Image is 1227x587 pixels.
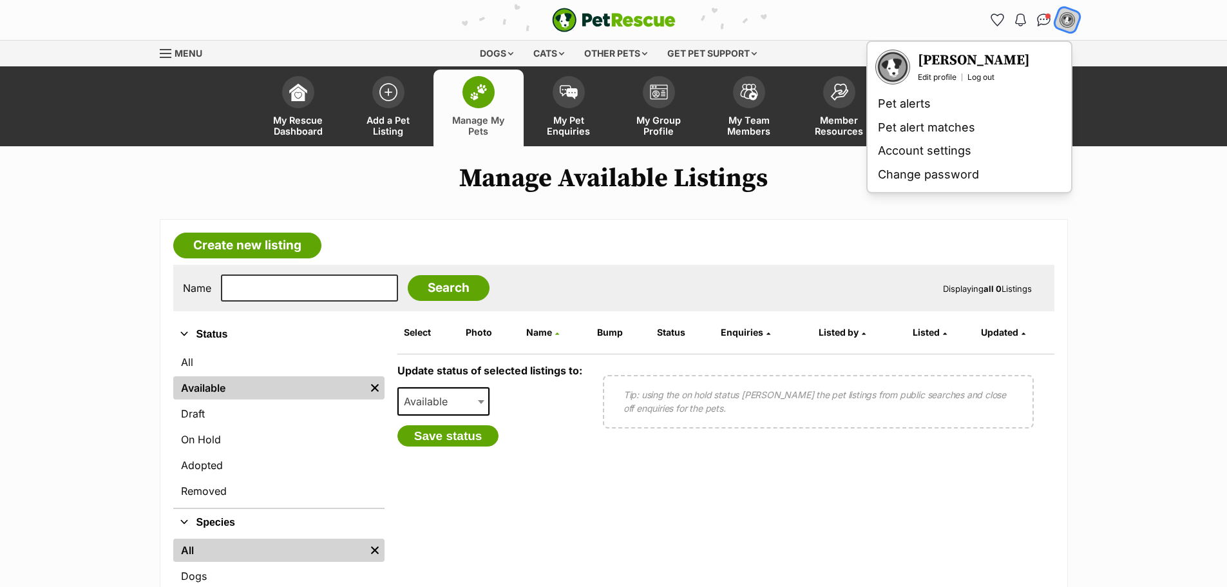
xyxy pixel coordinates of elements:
span: Listed [913,327,940,338]
a: Available [173,376,365,399]
button: My account [1054,6,1080,33]
a: Adopted [173,454,385,477]
button: Notifications [1011,10,1031,30]
span: Available [397,387,490,416]
th: Status [652,322,714,343]
a: Remove filter [365,539,385,562]
span: Available [399,392,461,410]
a: My Team Members [704,70,794,146]
a: Name [526,327,559,338]
a: Listed by [819,327,866,338]
span: My Pet Enquiries [540,115,598,137]
span: translation missing: en.admin.listings.index.attributes.enquiries [721,327,763,338]
div: Other pets [575,41,656,66]
img: manage-my-pets-icon-02211641906a0b7f246fdf0571729dbe1e7629f14944591b6c1af311fb30b64b.svg [470,84,488,101]
a: Removed [173,479,385,503]
th: Photo [461,322,520,343]
span: Displaying Listings [943,284,1032,294]
a: All [173,351,385,374]
button: Status [173,326,385,343]
button: Species [173,514,385,531]
button: Save status [397,425,499,447]
a: Your profile [875,50,910,84]
img: chat-41dd97257d64d25036548639549fe6c8038ab92f7586957e7f3b1b290dea8141.svg [1037,14,1051,26]
span: Manage My Pets [450,115,508,137]
a: Create new listing [173,233,321,258]
a: PetRescue [552,8,676,32]
div: Dogs [471,41,522,66]
a: Listed [913,327,947,338]
a: My Pet Enquiries [524,70,614,146]
img: add-pet-listing-icon-0afa8454b4691262ce3f59096e99ab1cd57d4a30225e0717b998d2c9b9846f56.svg [379,83,397,101]
p: Tip: using the on hold status [PERSON_NAME] the pet listings from public searches and close off e... [623,388,1013,415]
a: Account settings [873,139,1066,163]
a: Log out [967,72,994,82]
img: member-resources-icon-8e73f808a243e03378d46382f2149f9095a855e16c252ad45f914b54edf8863c.svg [830,83,848,101]
img: notifications-46538b983faf8c2785f20acdc204bb7945ddae34d4c08c2a6579f10ce5e182be.svg [1015,14,1025,26]
div: Get pet support [658,41,766,66]
a: My Group Profile [614,70,704,146]
span: My Group Profile [630,115,688,137]
span: Listed by [819,327,859,338]
a: All [173,539,365,562]
a: Conversations [1034,10,1054,30]
a: Remove filter [365,376,385,399]
div: Cats [524,41,573,66]
span: Name [526,327,552,338]
a: Your profile [918,52,1030,70]
th: Select [399,322,459,343]
strong: all 0 [984,284,1002,294]
span: Updated [981,327,1018,338]
label: Update status of selected listings to: [397,364,582,377]
a: Pet alerts [873,92,1066,116]
a: My Rescue Dashboard [253,70,343,146]
label: Name [183,282,211,294]
ul: Account quick links [987,10,1078,30]
input: Search [408,275,490,301]
img: Helen Perry profile pic [1059,12,1076,28]
a: Enquiries [721,327,770,338]
img: pet-enquiries-icon-7e3ad2cf08bfb03b45e93fb7055b45f3efa6380592205ae92323e6603595dc1f.svg [560,85,578,99]
a: Pet alert matches [873,116,1066,140]
span: My Team Members [720,115,778,137]
th: Bump [592,322,651,343]
a: Edit profile [918,72,956,82]
span: Member Resources [810,115,868,137]
a: Change password [873,163,1066,187]
img: logo-e224e6f780fb5917bec1dbf3a21bbac754714ae5b6737aabdf751b685950b380.svg [552,8,676,32]
a: Add a Pet Listing [343,70,433,146]
a: Draft [173,402,385,425]
a: Menu [160,41,211,64]
div: Status [173,348,385,508]
span: Add a Pet Listing [359,115,417,137]
h3: [PERSON_NAME] [918,52,1030,70]
a: On Hold [173,428,385,451]
a: Member Resources [794,70,884,146]
a: Favourites [987,10,1008,30]
span: Menu [175,48,202,59]
span: My Rescue Dashboard [269,115,327,137]
img: dashboard-icon-eb2f2d2d3e046f16d808141f083e7271f6b2e854fb5c12c21221c1fb7104beca.svg [289,83,307,101]
img: group-profile-icon-3fa3cf56718a62981997c0bc7e787c4b2cf8bcc04b72c1350f741eb67cf2f40e.svg [650,84,668,100]
a: Updated [981,327,1025,338]
a: Manage My Pets [433,70,524,146]
img: team-members-icon-5396bd8760b3fe7c0b43da4ab00e1e3bb1a5d9ba89233759b79545d2d3fc5d0d.svg [740,84,758,101]
img: Helen Perry profile pic [877,51,909,83]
